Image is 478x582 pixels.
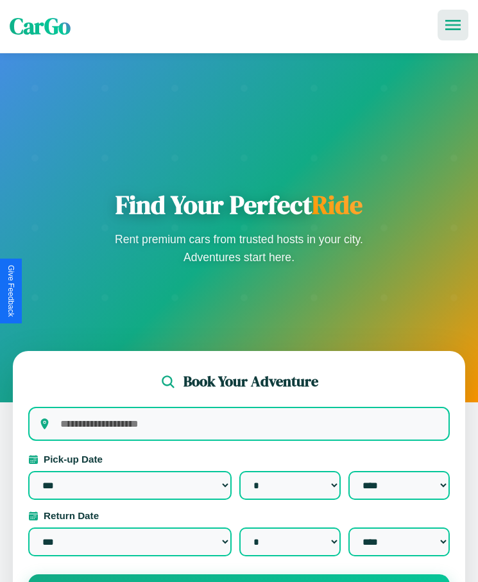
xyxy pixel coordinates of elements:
label: Return Date [28,510,450,521]
div: Give Feedback [6,265,15,317]
h2: Book Your Adventure [184,372,318,391]
span: CarGo [10,11,71,42]
label: Pick-up Date [28,454,450,465]
p: Rent premium cars from trusted hosts in your city. Adventures start here. [111,230,368,266]
h1: Find Your Perfect [111,189,368,220]
span: Ride [312,187,363,222]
